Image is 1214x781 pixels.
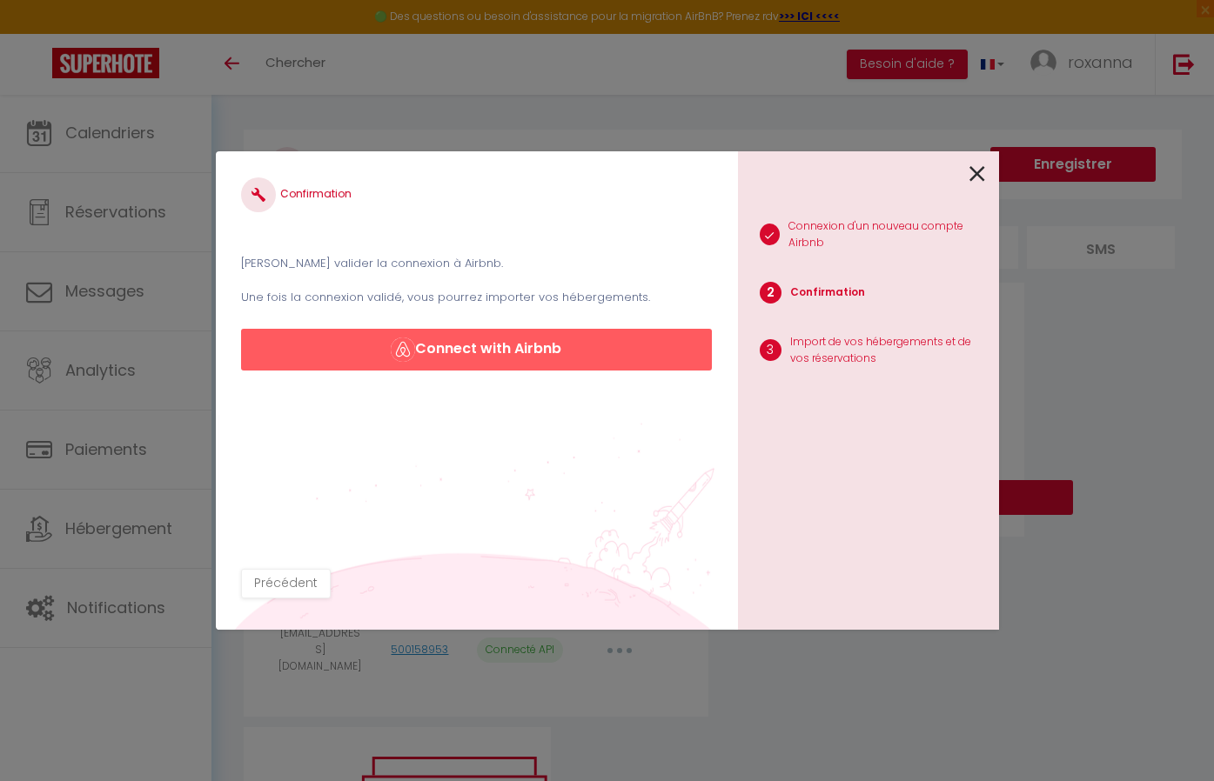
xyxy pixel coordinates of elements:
[790,334,985,367] p: Import de vos hébergements et de vos réservations
[760,282,781,304] span: 2
[788,218,985,251] p: Connexion d'un nouveau compte Airbnb
[241,255,711,272] p: [PERSON_NAME] valider la connexion à Airbnb.
[790,284,865,301] p: Confirmation
[241,329,711,370] button: Connect with Airbnb
[241,289,711,306] p: Une fois la connexion validé, vous pourrez importer vos hébergements.
[760,339,781,361] span: 3
[241,569,331,598] button: Précédent
[241,177,711,212] h4: Confirmation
